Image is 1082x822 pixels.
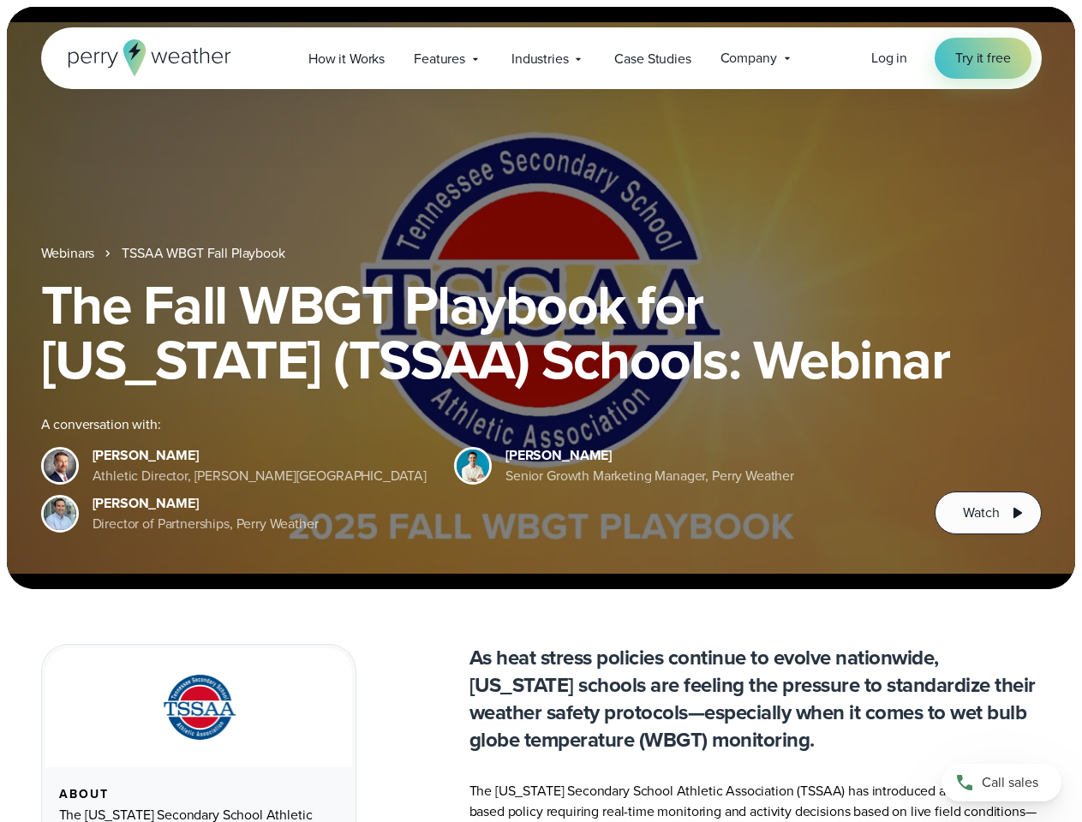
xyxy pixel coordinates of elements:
[93,493,319,514] div: [PERSON_NAME]
[122,243,284,264] a: TSSAA WBGT Fall Playbook
[871,48,907,68] a: Log in
[308,49,385,69] span: How it Works
[720,48,777,68] span: Company
[935,38,1031,79] a: Try it free
[511,49,568,69] span: Industries
[469,644,1042,753] p: As heat stress policies continue to evolve nationwide, [US_STATE] schools are feeling the pressur...
[942,764,1061,801] a: Call sales
[41,414,908,435] div: A conversation with:
[294,41,399,76] a: How it Works
[871,48,907,68] span: Log in
[141,669,256,747] img: TSSAA-Tennessee-Secondary-School-Athletic-Association.svg
[505,445,794,466] div: [PERSON_NAME]
[44,497,76,530] img: Jeff Wood
[93,466,427,486] div: Athletic Director, [PERSON_NAME][GEOGRAPHIC_DATA]
[963,503,999,523] span: Watch
[59,788,338,801] div: About
[414,49,465,69] span: Features
[505,466,794,486] div: Senior Growth Marketing Manager, Perry Weather
[41,243,1042,264] nav: Breadcrumb
[93,514,319,534] div: Director of Partnerships, Perry Weather
[44,450,76,482] img: Brian Wyatt
[955,48,1010,68] span: Try it free
[93,445,427,466] div: [PERSON_NAME]
[982,772,1038,793] span: Call sales
[614,49,690,69] span: Case Studies
[457,450,489,482] img: Spencer Patton, Perry Weather
[600,41,705,76] a: Case Studies
[41,277,1042,387] h1: The Fall WBGT Playbook for [US_STATE] (TSSAA) Schools: Webinar
[41,243,95,264] a: Webinars
[935,491,1041,534] button: Watch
